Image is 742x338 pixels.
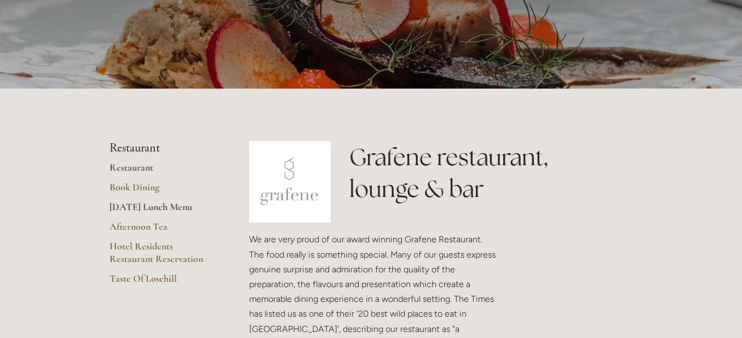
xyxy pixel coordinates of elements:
a: [DATE] Lunch Menu [110,201,214,220]
a: Restaurant [110,161,214,181]
a: Hotel Residents Restaurant Reservation [110,240,214,272]
a: Afternoon Tea [110,220,214,240]
a: Taste Of Losehill [110,272,214,292]
li: Restaurant [110,141,214,155]
a: Book Dining [110,181,214,201]
img: grafene.jpg [249,141,331,223]
h1: Grafene restaurant, lounge & bar [349,141,632,206]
